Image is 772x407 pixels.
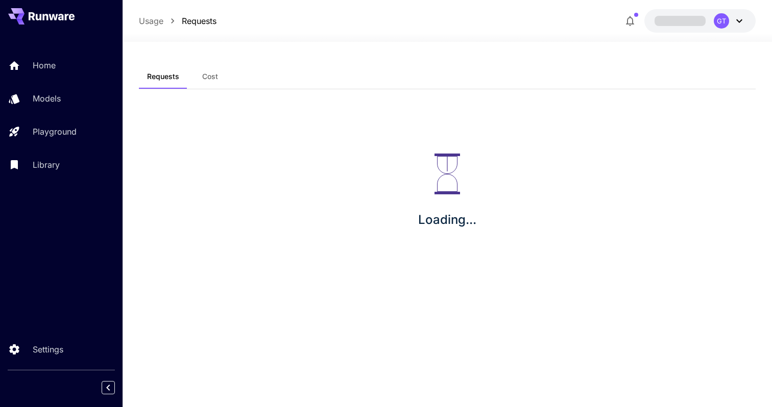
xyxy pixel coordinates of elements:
[139,15,163,27] a: Usage
[147,72,179,81] span: Requests
[644,9,756,33] button: GT
[109,378,123,397] div: Collapse sidebar
[182,15,216,27] a: Requests
[33,92,61,105] p: Models
[102,381,115,394] button: Collapse sidebar
[714,13,729,29] div: GT
[33,125,77,138] p: Playground
[33,59,56,71] p: Home
[418,211,476,229] p: Loading...
[202,72,218,81] span: Cost
[33,159,60,171] p: Library
[139,15,216,27] nav: breadcrumb
[33,343,63,355] p: Settings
